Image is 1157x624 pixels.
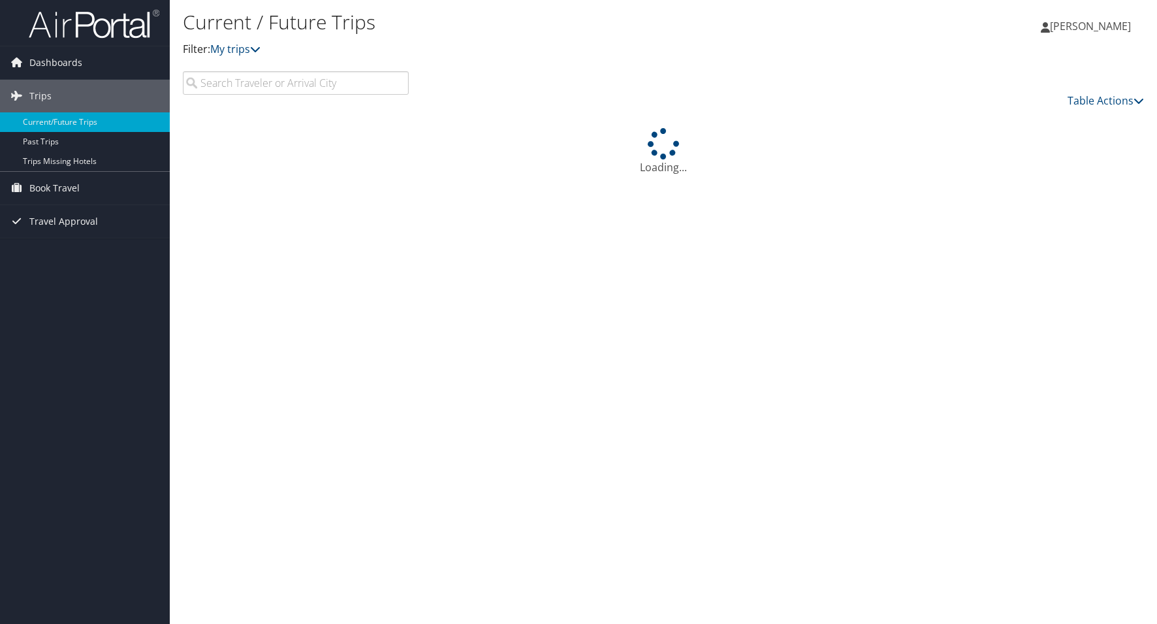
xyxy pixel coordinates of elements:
a: My trips [210,42,261,56]
img: airportal-logo.png [29,8,159,39]
span: Book Travel [29,172,80,205]
a: [PERSON_NAME] [1041,7,1144,46]
span: Dashboards [29,46,82,79]
a: Table Actions [1068,93,1144,108]
span: Travel Approval [29,205,98,238]
span: [PERSON_NAME] [1050,19,1131,33]
div: Loading... [183,128,1144,175]
input: Search Traveler or Arrival City [183,71,409,95]
h1: Current / Future Trips [183,8,823,36]
p: Filter: [183,41,823,58]
span: Trips [29,80,52,112]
